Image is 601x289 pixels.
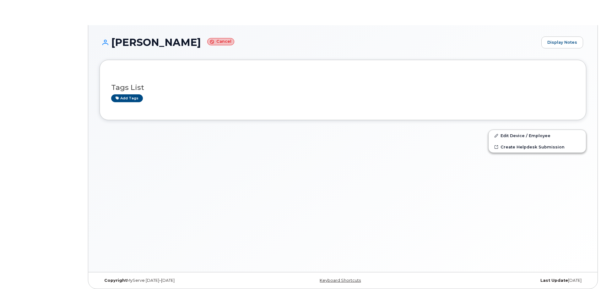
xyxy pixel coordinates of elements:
[489,130,586,141] a: Edit Device / Employee
[100,278,262,283] div: MyServe [DATE]–[DATE]
[541,36,583,48] a: Display Notes
[489,141,586,153] a: Create Helpdesk Submission
[111,94,143,102] a: Add tags
[207,38,234,45] small: Cancel
[100,37,538,48] h1: [PERSON_NAME]
[104,278,127,283] strong: Copyright
[320,278,361,283] a: Keyboard Shortcuts
[111,84,575,92] h3: Tags List
[424,278,586,283] div: [DATE]
[540,278,568,283] strong: Last Update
